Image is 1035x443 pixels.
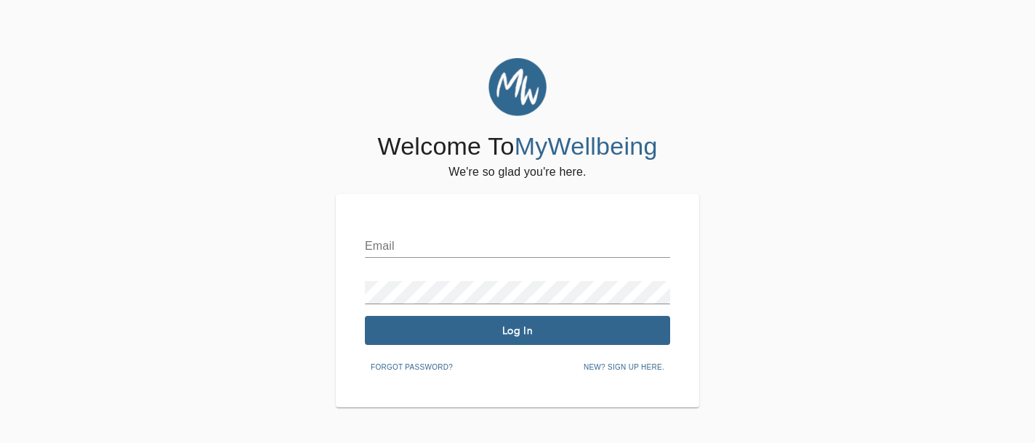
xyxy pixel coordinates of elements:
[448,162,586,182] h6: We're so glad you're here.
[365,360,459,372] a: Forgot password?
[584,361,664,374] span: New? Sign up here.
[488,58,547,116] img: MyWellbeing
[578,357,670,378] button: New? Sign up here.
[377,131,657,162] h4: Welcome To
[371,361,453,374] span: Forgot password?
[515,132,658,160] span: MyWellbeing
[365,357,459,378] button: Forgot password?
[371,324,664,338] span: Log In
[365,316,670,345] button: Log In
